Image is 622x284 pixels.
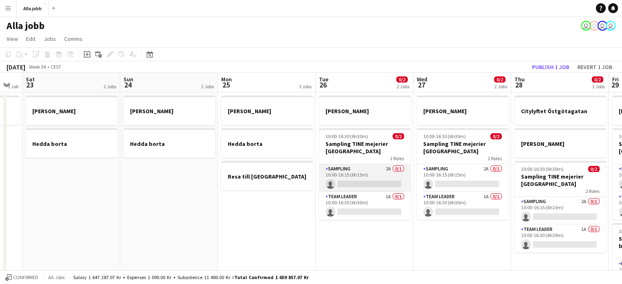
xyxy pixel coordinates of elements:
span: Thu [514,76,525,83]
div: 2 Jobs [103,83,116,89]
span: 0/2 [490,133,502,139]
span: 27 [415,80,427,89]
span: Wed [417,76,427,83]
h3: Resa till [GEOGRAPHIC_DATA] [221,173,313,180]
a: View [3,34,21,44]
span: 10:00-16:30 (6h30m) [423,133,466,139]
div: 1 Job [8,83,18,89]
h3: [PERSON_NAME] [221,107,313,115]
app-job-card: [PERSON_NAME] [124,96,215,125]
div: CEST [51,64,61,70]
button: Revert 1 job [574,62,615,72]
h1: Alla jobb [7,20,45,32]
span: 2 Roles [586,188,600,194]
span: 0/2 [396,76,408,83]
div: 3 Jobs [592,83,605,89]
span: 10:00-16:30 (6h30m) [326,133,368,139]
span: All jobs [47,274,66,280]
span: Week 34 [27,64,47,70]
button: Confirmed [4,273,40,282]
div: 2 Jobs [494,83,507,89]
app-job-card: [PERSON_NAME] [417,96,508,125]
app-card-role: Team Leader1A0/110:00-16:30 (6h30m) [514,225,606,253]
h3: Sampling TINE mejerier [GEOGRAPHIC_DATA] [319,140,411,155]
h3: [PERSON_NAME] [514,140,606,148]
span: Sat [26,76,35,83]
h3: [PERSON_NAME] [417,107,508,115]
span: Confirmed [13,275,38,280]
app-job-card: Hedda borta [26,128,117,158]
app-job-card: 10:00-16:30 (6h30m)0/2Sampling TINE mejerier [GEOGRAPHIC_DATA]2 RolesSampling2A0/110:00-16:15 (6h... [417,128,508,220]
span: 0/2 [592,76,603,83]
app-job-card: 10:00-16:30 (6h30m)0/2Sampling TINE mejerier [GEOGRAPHIC_DATA]2 RolesSampling2A0/110:00-16:15 (6h... [514,161,606,253]
span: 2 Roles [390,155,404,161]
span: Mon [221,76,232,83]
a: Jobs [40,34,59,44]
app-job-card: [PERSON_NAME] [26,96,117,125]
app-card-role: Sampling2A0/110:00-16:15 (6h15m) [417,164,508,192]
span: Comms [64,35,83,42]
app-user-avatar: Emil Hasselberg [589,21,599,31]
h3: [PERSON_NAME] [319,107,411,115]
div: 2 Jobs [397,83,409,89]
app-user-avatar: August Löfgren [581,21,591,31]
span: 25 [220,80,232,89]
app-job-card: Resa till [GEOGRAPHIC_DATA] [221,161,313,190]
span: 2 Roles [488,155,502,161]
span: Fri [612,76,619,83]
h3: Hedda borta [124,140,215,148]
span: Sun [124,76,133,83]
app-card-role: Sampling2A0/110:00-16:15 (6h15m) [514,197,606,225]
app-job-card: Hedda borta [124,128,215,158]
app-job-card: [PERSON_NAME] [514,128,606,158]
app-job-card: 10:00-16:30 (6h30m)0/2Sampling TINE mejerier [GEOGRAPHIC_DATA]2 RolesSampling2A0/110:00-16:15 (6h... [319,128,411,220]
div: 3 Jobs [299,83,312,89]
h3: Citylyftet Östgötagatan [514,107,606,115]
app-card-role: Sampling2A0/110:00-16:15 (6h15m) [319,164,411,192]
span: 0/2 [494,76,505,83]
a: Comms [61,34,86,44]
h3: [PERSON_NAME] [26,107,117,115]
app-job-card: Hedda borta [221,128,313,158]
span: 0/2 [588,166,600,172]
app-card-role: Team Leader1A0/110:00-16:30 (6h30m) [319,192,411,220]
span: Edit [26,35,36,42]
app-job-card: Citylyftet Östgötagatan [514,96,606,125]
app-job-card: [PERSON_NAME] [221,96,313,125]
app-job-card: [PERSON_NAME] [319,96,411,125]
button: Publish 1 job [529,62,573,72]
a: Edit [23,34,39,44]
span: 24 [122,80,133,89]
span: View [7,35,18,42]
app-user-avatar: Hedda Lagerbielke [597,21,607,31]
h3: Sampling TINE mejerier [GEOGRAPHIC_DATA] [514,173,606,188]
span: 23 [25,80,35,89]
div: 2 Jobs [201,83,214,89]
h3: Hedda borta [221,140,313,148]
h3: [PERSON_NAME] [124,107,215,115]
app-user-avatar: Stina Dahl [606,21,615,31]
span: 26 [318,80,328,89]
div: Salary 1 647 287.07 kr + Expenses 1 090.00 kr + Subsistence 11 480.00 kr = [73,274,309,280]
span: Tue [319,76,328,83]
span: 10:00-16:30 (6h30m) [521,166,564,172]
span: 29 [611,80,619,89]
span: 28 [513,80,525,89]
app-card-role: Team Leader1A0/110:00-16:30 (6h30m) [417,192,508,220]
h3: Sampling TINE mejerier [GEOGRAPHIC_DATA] [417,140,508,155]
button: Alla jobb [17,0,49,16]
